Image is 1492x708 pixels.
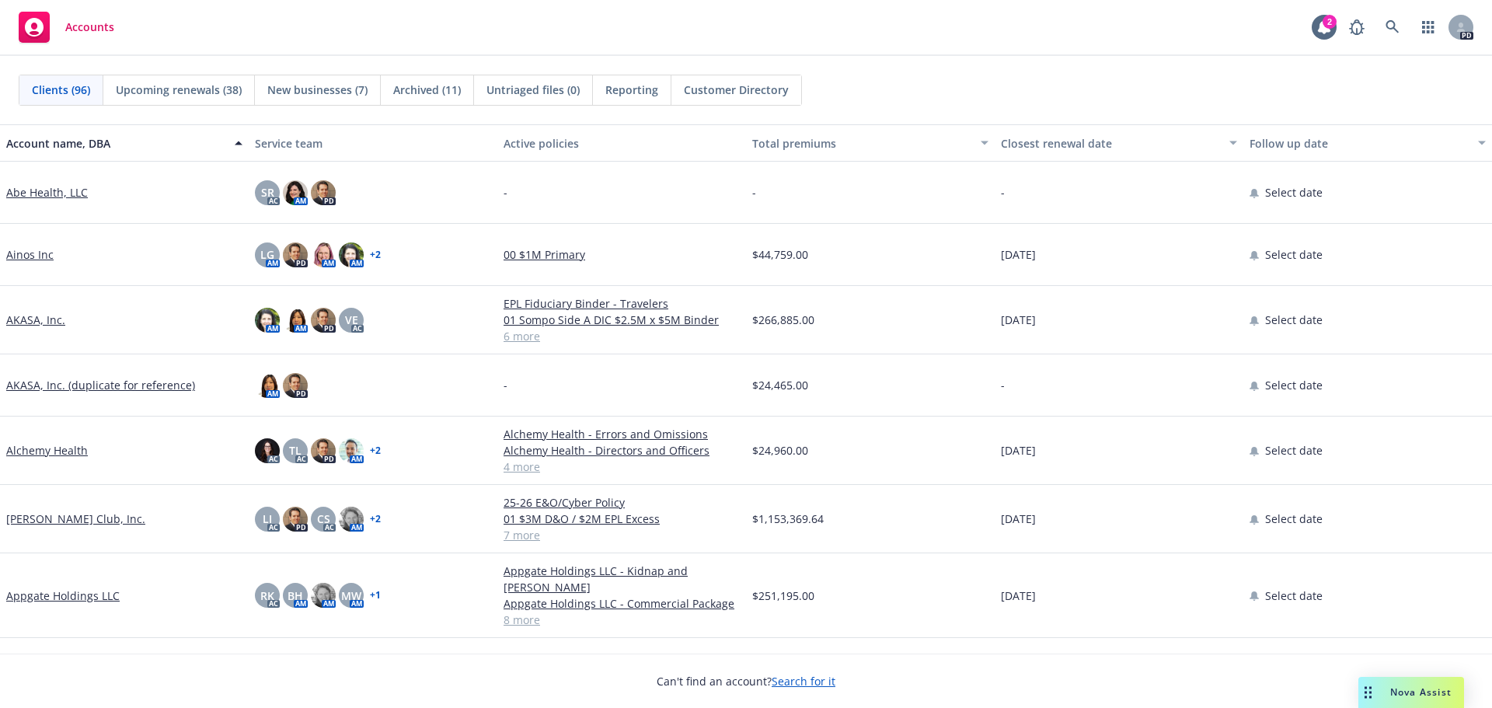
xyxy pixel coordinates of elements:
img: photo [339,507,364,532]
img: photo [283,180,308,205]
span: - [504,184,507,201]
a: EPL Fiduciary Binder - Travelers [504,295,740,312]
a: AKASA, Inc. (duplicate for reference) [6,377,195,393]
img: photo [255,308,280,333]
img: photo [283,373,308,398]
span: Clients (96) [32,82,90,98]
a: Appgate Holdings LLC [6,588,120,604]
button: Total premiums [746,124,995,162]
img: photo [311,242,336,267]
a: 8 more [504,612,740,628]
a: Report a Bug [1341,12,1372,43]
img: photo [311,438,336,463]
div: Follow up date [1250,135,1469,152]
a: + 2 [370,514,381,524]
a: Appgate Holdings LLC - Commercial Package [504,595,740,612]
span: Can't find an account? [657,673,835,689]
a: Ainos Inc [6,246,54,263]
a: Abe Health, LLC [6,184,88,201]
span: Accounts [65,21,114,33]
span: [DATE] [1001,312,1036,328]
a: Accounts [12,5,120,49]
a: Search for it [772,674,835,689]
button: Closest renewal date [995,124,1243,162]
span: LG [260,246,274,263]
span: [DATE] [1001,246,1036,263]
span: [DATE] [1001,588,1036,604]
img: photo [283,242,308,267]
img: photo [311,583,336,608]
span: [DATE] [1001,442,1036,459]
a: Alchemy Health - Errors and Omissions [504,426,740,442]
span: $266,885.00 [752,312,814,328]
div: Service team [255,135,491,152]
a: + 2 [370,250,381,260]
span: MW [341,588,361,604]
span: TL [289,442,302,459]
a: Switch app [1413,12,1444,43]
span: Select date [1265,511,1323,527]
a: + 1 [370,591,381,600]
span: Nova Assist [1390,685,1452,699]
button: Follow up date [1243,124,1492,162]
span: Archived (11) [393,82,461,98]
a: 01 Sompo Side A DIC $2.5M x $5M Binder [504,312,740,328]
div: Closest renewal date [1001,135,1220,152]
img: photo [339,242,364,267]
span: Untriaged files (0) [486,82,580,98]
span: Select date [1265,246,1323,263]
span: Select date [1265,377,1323,393]
a: + 2 [370,446,381,455]
a: 6 more [504,328,740,344]
a: Appgate Holdings LLC - Kidnap and [PERSON_NAME] [504,563,740,595]
button: Nova Assist [1358,677,1464,708]
span: $251,195.00 [752,588,814,604]
span: LI [263,511,272,527]
a: 7 more [504,527,740,543]
span: - [1001,184,1005,201]
span: Upcoming renewals (38) [116,82,242,98]
a: [PERSON_NAME] Club, Inc. [6,511,145,527]
span: Customer Directory [684,82,789,98]
img: photo [311,180,336,205]
img: photo [283,507,308,532]
a: 4 more [504,459,740,475]
span: $24,960.00 [752,442,808,459]
img: photo [255,373,280,398]
div: 2 [1323,15,1337,29]
span: New businesses (7) [267,82,368,98]
a: AKASA, Inc. [6,312,65,328]
img: photo [311,308,336,333]
span: BH [288,588,303,604]
span: $44,759.00 [752,246,808,263]
button: Service team [249,124,497,162]
span: RK [260,588,274,604]
span: - [1001,377,1005,393]
span: [DATE] [1001,511,1036,527]
div: Total premiums [752,135,971,152]
div: Active policies [504,135,740,152]
span: $24,465.00 [752,377,808,393]
span: Select date [1265,184,1323,201]
span: Reporting [605,82,658,98]
img: photo [339,438,364,463]
div: Account name, DBA [6,135,225,152]
div: Drag to move [1358,677,1378,708]
span: Select date [1265,312,1323,328]
span: - [752,184,756,201]
a: 00 $1M Primary [504,246,740,263]
img: photo [255,438,280,463]
span: SR [261,184,274,201]
a: 01 $3M D&O / $2M EPL Excess [504,511,740,527]
span: Select date [1265,442,1323,459]
span: $1,153,369.64 [752,511,824,527]
span: Select date [1265,588,1323,604]
img: photo [283,308,308,333]
span: - [504,377,507,393]
a: Arise Health, Inc. [6,653,95,669]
